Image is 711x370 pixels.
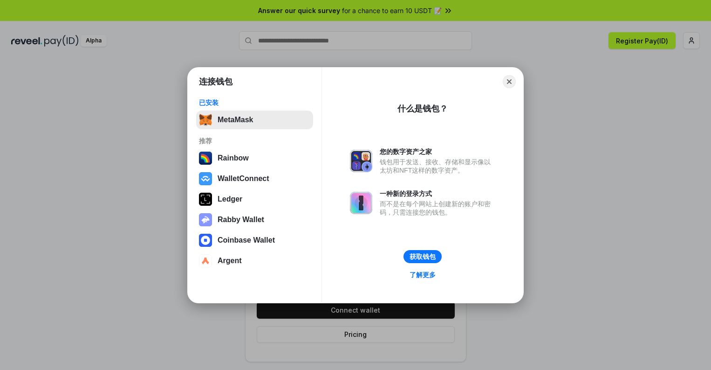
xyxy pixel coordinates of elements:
div: 而不是在每个网站上创建新的账户和密码，只需连接您的钱包。 [380,200,495,216]
img: svg+xml,%3Csvg%20width%3D%2228%22%20height%3D%2228%22%20viewBox%3D%220%200%2028%2028%22%20fill%3D... [199,234,212,247]
button: 获取钱包 [403,250,442,263]
img: svg+xml,%3Csvg%20xmlns%3D%22http%3A%2F%2Fwww.w3.org%2F2000%2Fsvg%22%20fill%3D%22none%22%20viewBox... [350,150,372,172]
div: WalletConnect [218,175,269,183]
button: Rainbow [196,149,313,168]
button: Coinbase Wallet [196,231,313,250]
img: svg+xml,%3Csvg%20xmlns%3D%22http%3A%2F%2Fwww.w3.org%2F2000%2Fsvg%22%20fill%3D%22none%22%20viewBox... [350,192,372,214]
button: WalletConnect [196,169,313,188]
button: MetaMask [196,111,313,129]
button: Argent [196,251,313,270]
img: svg+xml,%3Csvg%20fill%3D%22none%22%20height%3D%2233%22%20viewBox%3D%220%200%2035%2033%22%20width%... [199,113,212,126]
div: MetaMask [218,116,253,124]
div: Rabby Wallet [218,216,264,224]
img: svg+xml,%3Csvg%20width%3D%2228%22%20height%3D%2228%22%20viewBox%3D%220%200%2028%2028%22%20fill%3D... [199,172,212,185]
img: svg+xml,%3Csvg%20xmlns%3D%22http%3A%2F%2Fwww.w3.org%2F2000%2Fsvg%22%20width%3D%2228%22%20height%3... [199,193,212,206]
button: Rabby Wallet [196,210,313,229]
button: Ledger [196,190,313,209]
div: 什么是钱包？ [397,103,448,114]
img: svg+xml,%3Csvg%20width%3D%2228%22%20height%3D%2228%22%20viewBox%3D%220%200%2028%2028%22%20fill%3D... [199,254,212,267]
div: Rainbow [218,154,249,162]
img: svg+xml,%3Csvg%20width%3D%22120%22%20height%3D%22120%22%20viewBox%3D%220%200%20120%20120%22%20fil... [199,152,212,165]
a: 了解更多 [404,269,441,281]
div: 已安装 [199,98,310,107]
div: 获取钱包 [410,252,436,261]
div: Coinbase Wallet [218,236,275,244]
div: 推荐 [199,137,310,145]
img: svg+xml,%3Csvg%20xmlns%3D%22http%3A%2F%2Fwww.w3.org%2F2000%2Fsvg%22%20fill%3D%22none%22%20viewBox... [199,213,212,226]
div: 钱包用于发送、接收、存储和显示像以太坊和NFT这样的数字资产。 [380,158,495,175]
div: Ledger [218,195,242,203]
div: Argent [218,257,242,265]
div: 了解更多 [410,271,436,279]
div: 一种新的登录方式 [380,189,495,198]
div: 您的数字资产之家 [380,147,495,156]
h1: 连接钱包 [199,76,232,87]
button: Close [503,75,516,88]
